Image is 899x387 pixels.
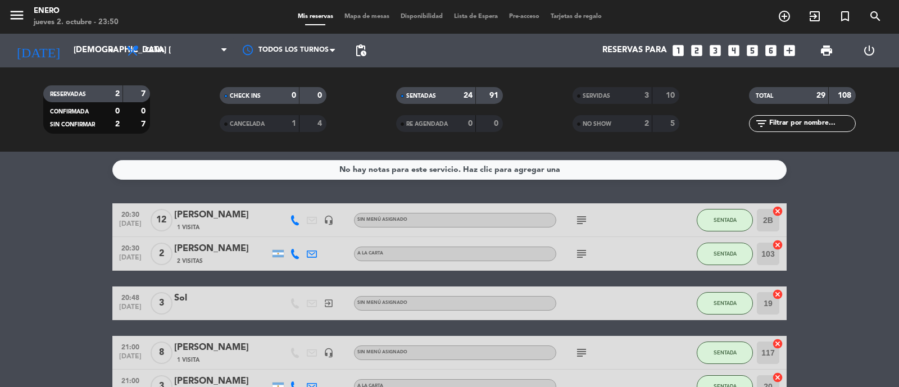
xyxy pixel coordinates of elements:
span: 3 [151,292,172,315]
span: 2 [151,243,172,265]
strong: 0 [141,107,148,115]
i: cancel [772,338,783,349]
strong: 4 [317,120,324,128]
i: exit_to_app [808,10,821,23]
i: subject [575,213,588,227]
strong: 3 [644,92,649,99]
div: Enero [34,6,119,17]
i: add_circle_outline [778,10,791,23]
i: add_box [782,43,797,58]
span: Pre-acceso [503,13,545,20]
span: CHECK INS [230,93,261,99]
span: 20:30 [116,241,144,254]
i: looks_two [689,43,704,58]
i: cancel [772,289,783,300]
span: 20:48 [116,290,144,303]
span: SENTADA [714,349,737,356]
span: [DATE] [116,254,144,267]
span: 12 [151,209,172,231]
i: looks_one [671,43,685,58]
strong: 0 [292,92,296,99]
span: Mapa de mesas [339,13,395,20]
strong: 7 [141,120,148,128]
input: Filtrar por nombre... [768,117,855,130]
span: [DATE] [116,220,144,233]
strong: 0 [115,107,120,115]
strong: 2 [115,90,120,98]
span: [DATE] [116,303,144,316]
span: 21:00 [116,340,144,353]
span: A LA CARTA [357,251,383,256]
span: SIN CONFIRMAR [50,122,95,128]
div: [PERSON_NAME] [174,208,270,222]
span: 2 Visitas [177,257,203,266]
i: search [869,10,882,23]
i: headset_mic [324,348,334,358]
i: looks_3 [708,43,723,58]
span: 21:00 [116,374,144,386]
i: cancel [772,206,783,217]
div: Sol [174,291,270,306]
i: filter_list [755,117,768,130]
div: [PERSON_NAME] [174,340,270,355]
strong: 2 [115,120,120,128]
strong: 91 [489,92,501,99]
strong: 10 [666,92,677,99]
span: SENTADA [714,251,737,257]
i: looks_5 [745,43,760,58]
i: looks_6 [764,43,778,58]
i: subject [575,346,588,359]
span: Tarjetas de regalo [545,13,607,20]
span: SENTADA [714,300,737,306]
strong: 108 [838,92,853,99]
span: Reservas para [602,45,667,56]
span: 20:30 [116,207,144,220]
div: LOG OUT [848,34,891,67]
button: SENTADA [697,243,753,265]
strong: 1 [292,120,296,128]
span: Disponibilidad [395,13,448,20]
span: 8 [151,342,172,364]
i: arrow_drop_down [105,44,118,57]
span: 1 Visita [177,356,199,365]
button: SENTADA [697,209,753,231]
div: No hay notas para este servicio. Haz clic para agregar una [339,163,560,176]
strong: 5 [670,120,677,128]
span: Sin menú asignado [357,301,407,305]
span: SERVIDAS [583,93,610,99]
span: SENTADAS [406,93,436,99]
span: RE AGENDADA [406,121,448,127]
i: turned_in_not [838,10,852,23]
span: Cena [145,47,165,54]
strong: 29 [816,92,825,99]
span: Sin menú asignado [357,350,407,354]
span: Sin menú asignado [357,217,407,222]
i: looks_4 [727,43,741,58]
span: NO SHOW [583,121,611,127]
button: SENTADA [697,342,753,364]
span: print [820,44,833,57]
div: jueves 2. octubre - 23:50 [34,17,119,28]
i: exit_to_app [324,298,334,308]
span: SENTADA [714,217,737,223]
strong: 24 [464,92,473,99]
span: Mis reservas [292,13,339,20]
button: menu [8,7,25,28]
div: [PERSON_NAME] [174,242,270,256]
i: cancel [772,372,783,383]
span: RESERVADAS [50,92,86,97]
i: subject [575,247,588,261]
span: TOTAL [756,93,773,99]
i: cancel [772,239,783,251]
span: Lista de Espera [448,13,503,20]
button: SENTADA [697,292,753,315]
i: power_settings_new [862,44,876,57]
span: pending_actions [354,44,367,57]
strong: 0 [468,120,473,128]
strong: 0 [317,92,324,99]
span: CONFIRMADA [50,109,89,115]
i: [DATE] [8,38,68,63]
strong: 7 [141,90,148,98]
strong: 0 [494,120,501,128]
i: menu [8,7,25,24]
